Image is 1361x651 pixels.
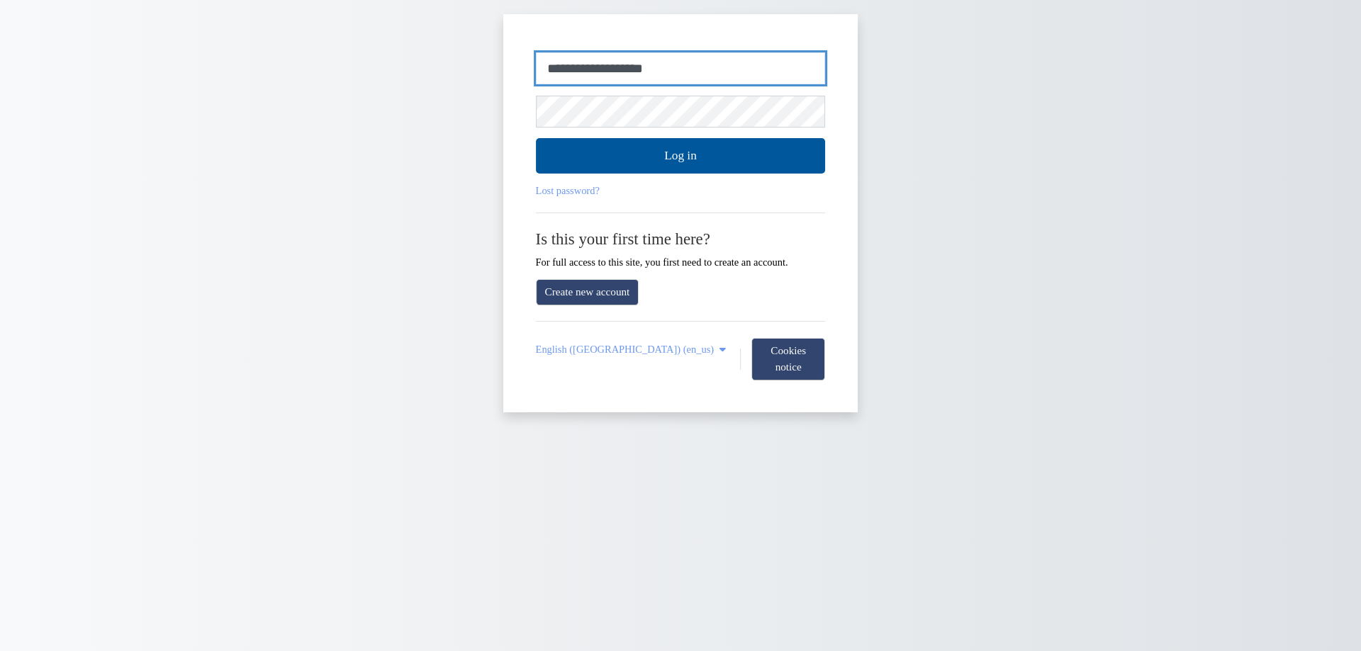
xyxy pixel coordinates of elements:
[536,138,826,174] button: Log in
[536,230,826,268] div: For full access to this site, you first need to create an account.
[536,185,600,196] a: Lost password?
[536,230,826,249] h2: Is this your first time here?
[536,344,729,356] a: English (United States) ‎(en_us)‎
[751,338,825,380] button: Cookies notice
[536,279,639,305] a: Create new account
